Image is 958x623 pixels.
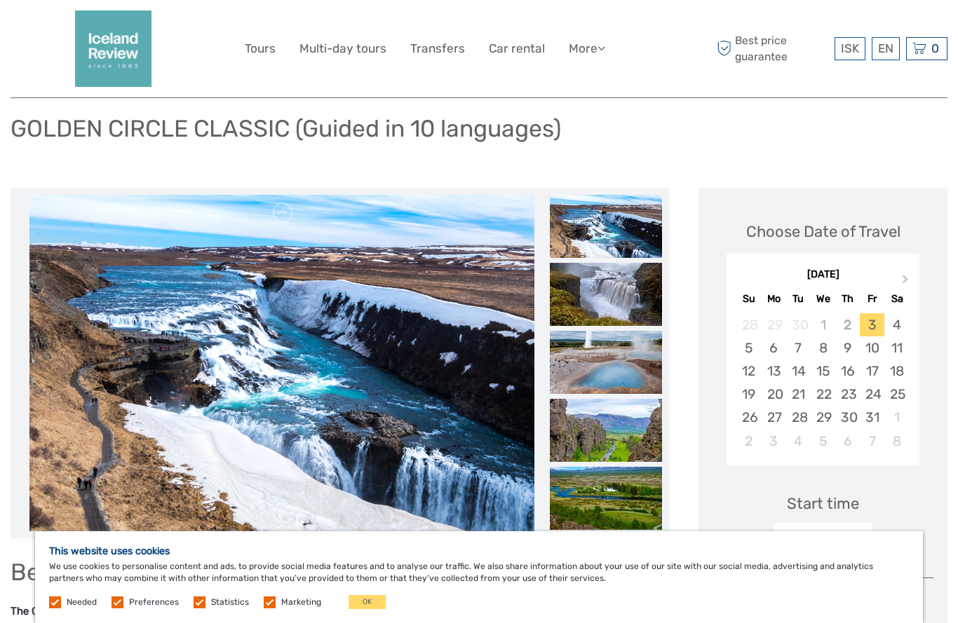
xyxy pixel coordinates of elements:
h1: GOLDEN CIRCLE CLASSIC (Guided in 10 languages) [11,114,561,143]
button: Open LiveChat chat widget [161,22,178,39]
label: Needed [67,596,97,608]
div: Choose Tuesday, October 21st, 2025 [786,383,811,406]
div: Th [835,289,860,308]
div: Choose Sunday, October 26th, 2025 [736,406,761,429]
strong: The Golden Circle Classic [11,605,135,617]
div: Choose Tuesday, October 28th, 2025 [786,406,811,429]
img: 1740fc0936be4c9d8f23f69e2b839a6e_slider_thumbnail.jpg [550,399,662,462]
div: Choose Friday, November 7th, 2025 [860,430,884,453]
div: Tu [786,289,811,308]
h5: This website uses cookies [49,545,909,557]
div: 12:00 [774,523,872,555]
div: EN [872,37,900,60]
div: Choose Tuesday, October 14th, 2025 [786,360,811,383]
div: Choose Wednesday, October 22nd, 2025 [811,383,835,406]
div: Choose Sunday, October 12th, 2025 [736,360,761,383]
div: Choose Tuesday, October 7th, 2025 [786,336,811,360]
div: Choose Monday, November 3rd, 2025 [762,430,786,453]
div: Mo [762,289,786,308]
div: Choose Thursday, November 6th, 2025 [835,430,860,453]
div: Not available Sunday, September 28th, 2025 [736,313,761,336]
label: Statistics [211,596,249,608]
div: Su [736,289,761,308]
div: Choose Friday, October 24th, 2025 [860,383,884,406]
div: Choose Thursday, October 9th, 2025 [835,336,860,360]
div: month 2025-10 [731,313,915,453]
span: ISK [841,41,859,55]
div: Choose Wednesday, October 29th, 2025 [811,406,835,429]
p: We're away right now. Please check back later! [20,25,158,36]
div: Choose Saturday, October 18th, 2025 [884,360,909,383]
img: 1cf7827d33cc4243a6664a2d58bbd7ab_slider_thumbnail.jpg [550,195,662,258]
button: Next Month [896,271,918,294]
img: 2352-2242c590-57d0-4cbf-9375-f685811e12ac_logo_big.png [75,11,151,87]
div: Not available Wednesday, October 1st, 2025 [811,313,835,336]
div: Choose Monday, October 6th, 2025 [762,336,786,360]
div: Choose Thursday, October 16th, 2025 [835,360,860,383]
div: Choose Friday, October 3rd, 2025 [860,313,884,336]
img: 614cd9e667d54815a3d896d2357174d7_slider_thumbnail.jpg [550,263,662,326]
div: Not available Tuesday, September 30th, 2025 [786,313,811,336]
div: Choose Friday, October 17th, 2025 [860,360,884,383]
div: Choose Saturday, October 25th, 2025 [884,383,909,406]
div: Choose Saturday, October 11th, 2025 [884,336,909,360]
img: 6ce0a07f37844006be2130a165b0f903_slider_thumbnail.jpg [550,467,662,530]
div: We use cookies to personalise content and ads, to provide social media features and to analyse ou... [35,531,923,623]
div: Choose Saturday, November 1st, 2025 [884,406,909,429]
div: Choose Sunday, October 19th, 2025 [736,383,761,406]
div: Choose Monday, October 13th, 2025 [762,360,786,383]
button: OK [349,595,386,609]
div: Choose Monday, October 20th, 2025 [762,383,786,406]
div: Choose Friday, October 10th, 2025 [860,336,884,360]
div: Choose Tuesday, November 4th, 2025 [786,430,811,453]
a: More [569,39,605,59]
div: Not available Thursday, October 2nd, 2025 [835,313,860,336]
div: Choose Sunday, October 5th, 2025 [736,336,761,360]
a: Car rental [489,39,545,59]
img: 1cf7827d33cc4243a6664a2d58bbd7ab_main_slider.jpg [29,195,534,531]
a: Tours [245,39,276,59]
div: Choose Friday, October 31st, 2025 [860,406,884,429]
div: Choose Thursday, October 23rd, 2025 [835,383,860,406]
span: Best price guarantee [713,33,831,64]
div: Choose Date of Travel [746,221,900,242]
div: Choose Saturday, October 4th, 2025 [884,313,909,336]
a: Multi-day tours [299,39,386,59]
div: Not available Monday, September 29th, 2025 [762,313,786,336]
div: Choose Wednesday, October 15th, 2025 [811,360,835,383]
div: Fr [860,289,884,308]
div: Choose Thursday, October 30th, 2025 [835,406,860,429]
div: Sa [884,289,909,308]
div: Choose Wednesday, October 8th, 2025 [811,336,835,360]
label: Marketing [281,596,321,608]
img: 3b16a77aee564261ac5b6e541c5bedb3_slider_thumbnail.jpg [550,331,662,394]
div: Start time [787,493,859,514]
div: [DATE] [727,268,919,282]
div: Choose Saturday, November 8th, 2025 [884,430,909,453]
a: Transfers [410,39,465,59]
div: Choose Wednesday, November 5th, 2025 [811,430,835,453]
div: We [811,289,835,308]
div: Choose Sunday, November 2nd, 2025 [736,430,761,453]
h1: Best selling day tour in [GEOGRAPHIC_DATA] [11,558,669,587]
label: Preferences [129,596,179,608]
span: 0 [929,41,941,55]
div: Choose Monday, October 27th, 2025 [762,406,786,429]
